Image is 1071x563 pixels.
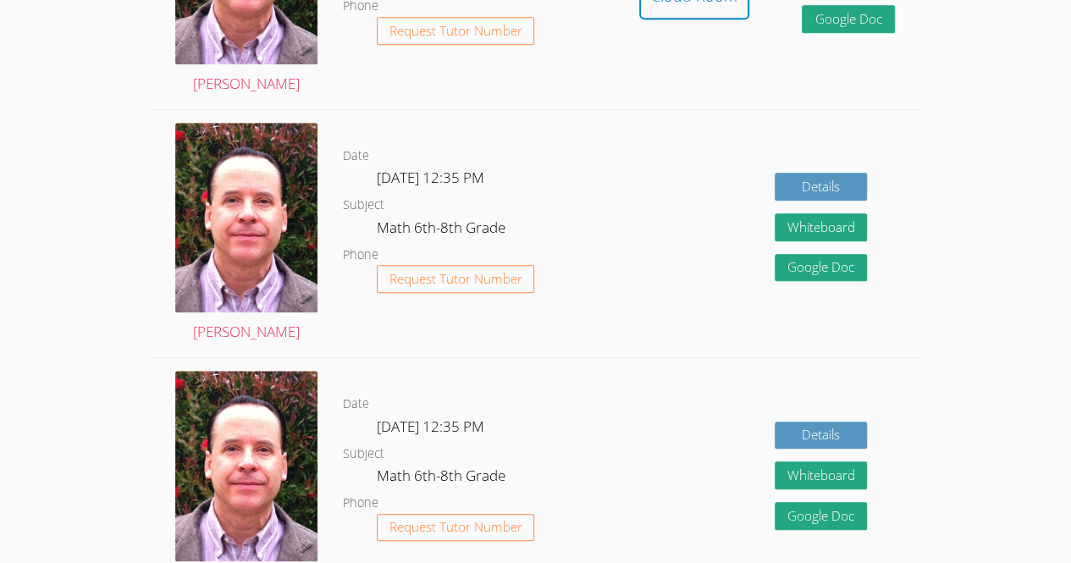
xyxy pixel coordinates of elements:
[389,273,522,285] span: Request Tutor Number
[377,17,535,45] button: Request Tutor Number
[343,195,384,216] dt: Subject
[775,461,868,489] button: Whiteboard
[775,422,868,450] a: Details
[377,417,484,436] span: [DATE] 12:35 PM
[775,254,868,282] a: Google Doc
[343,493,378,514] dt: Phone
[175,123,317,313] img: avatar.png
[377,265,535,293] button: Request Tutor Number
[343,394,369,415] dt: Date
[389,25,522,37] span: Request Tutor Number
[377,168,484,187] span: [DATE] 12:35 PM
[377,216,509,245] dd: Math 6th-8th Grade
[775,213,868,241] button: Whiteboard
[775,502,868,530] a: Google Doc
[775,173,868,201] a: Details
[343,245,378,266] dt: Phone
[802,5,895,33] a: Google Doc
[377,464,509,493] dd: Math 6th-8th Grade
[343,444,384,465] dt: Subject
[389,521,522,533] span: Request Tutor Number
[377,514,535,542] button: Request Tutor Number
[175,371,317,561] img: avatar.png
[343,146,369,167] dt: Date
[175,123,317,345] a: [PERSON_NAME]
